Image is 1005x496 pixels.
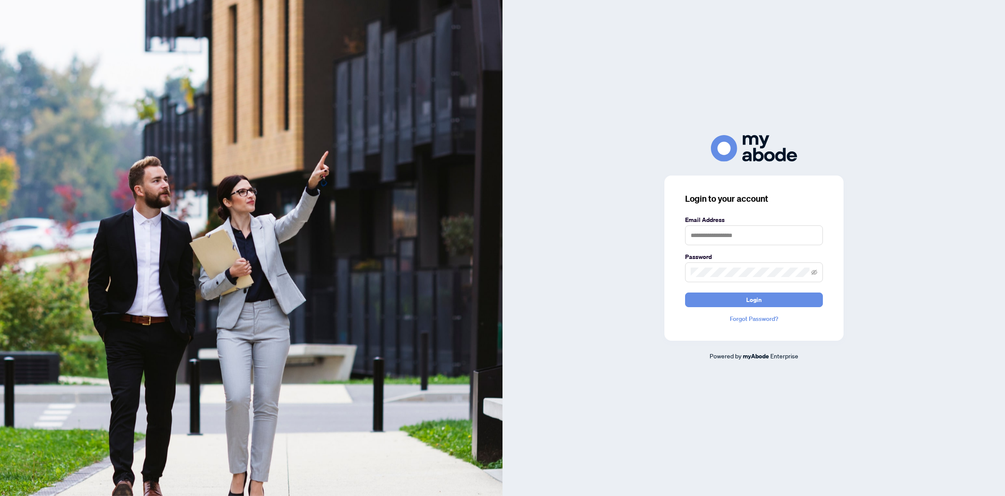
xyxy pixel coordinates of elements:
span: Enterprise [770,352,798,360]
label: Password [685,252,823,262]
span: Powered by [710,352,741,360]
a: Forgot Password? [685,314,823,323]
a: myAbode [743,351,769,361]
img: ma-logo [711,135,797,161]
button: Login [685,293,823,307]
h3: Login to your account [685,193,823,205]
span: Login [746,293,762,307]
span: eye-invisible [811,269,817,275]
label: Email Address [685,215,823,225]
